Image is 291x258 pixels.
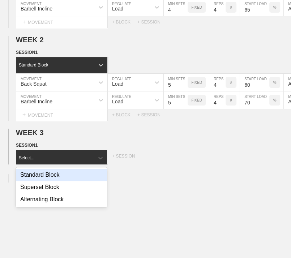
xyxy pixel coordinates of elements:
[19,63,48,68] div: Standard Block
[16,16,108,28] div: MOVEMENT
[273,5,277,9] p: %
[22,112,26,118] span: +
[16,193,107,206] div: Alternating Block
[191,5,202,9] p: FIXED
[273,98,277,102] p: %
[112,20,137,25] div: + BLOCK
[112,154,144,164] div: + SESSION
[16,129,44,137] span: WEEK 3
[21,6,52,12] div: Barbell Incline
[240,91,269,109] input: Any
[240,74,269,91] input: Any
[137,20,166,25] div: + SESSION
[16,181,107,193] div: Superset Block
[112,81,123,87] div: Load
[273,81,277,85] p: %
[112,99,123,104] div: Load
[16,36,44,44] span: WEEK 2
[255,223,291,258] iframe: Chat Widget
[137,112,166,117] div: + SESSION
[191,98,202,102] p: FIXED
[16,143,38,148] span: SESSION 1
[21,99,52,104] div: Barbell Incline
[230,81,232,85] p: #
[22,19,26,25] span: +
[230,98,232,102] p: #
[16,50,38,55] span: SESSION 1
[230,5,232,9] p: #
[112,112,137,117] div: + BLOCK
[16,109,108,121] div: MOVEMENT
[191,81,202,85] p: FIXED
[21,81,47,87] div: Back Squat
[16,169,107,181] div: Standard Block
[112,6,123,12] div: Load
